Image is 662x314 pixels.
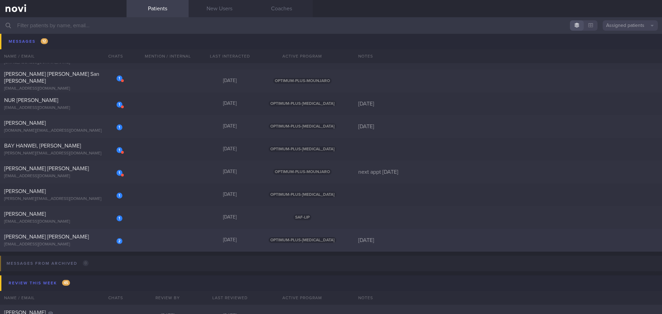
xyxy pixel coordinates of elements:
span: [PERSON_NAME] [4,189,46,194]
div: [DATE] [199,55,261,61]
button: Assigned patients [603,20,658,31]
span: OPTIMUM-PLUS-[MEDICAL_DATA] [269,123,336,129]
div: [EMAIL_ADDRESS][DOMAIN_NAME] [4,60,122,65]
div: Review By [137,291,199,305]
div: [EMAIL_ADDRESS][DOMAIN_NAME] [4,174,122,179]
span: [PERSON_NAME] [PERSON_NAME] [4,234,89,240]
div: 1 [117,147,122,153]
div: [DATE] [199,169,261,175]
span: [PERSON_NAME] [4,120,46,126]
div: [EMAIL_ADDRESS][DOMAIN_NAME] [4,219,122,224]
div: Last Reviewed [199,291,261,305]
span: OPTIMUM-PLUS-MOUNJARO [273,55,332,61]
div: [EMAIL_ADDRESS][DOMAIN_NAME] [4,105,122,111]
span: 0 [83,260,89,266]
div: [EMAIL_ADDRESS][DOMAIN_NAME] [4,86,122,91]
span: OPTIMUM-PLUS-[MEDICAL_DATA] [269,237,336,243]
span: 45 [62,280,70,286]
div: Review this week [7,278,72,288]
div: next appt [DATE] [354,169,662,175]
div: [DOMAIN_NAME][EMAIL_ADDRESS][DOMAIN_NAME] [4,128,122,133]
span: OPTIMUM-PLUS-[MEDICAL_DATA] [269,192,336,197]
div: [DATE] [354,123,662,130]
div: 1 [117,33,122,39]
span: NUR [PERSON_NAME] [4,98,58,103]
span: [PERSON_NAME] [4,52,46,58]
span: OPTIMUM-PLUS-[MEDICAL_DATA] [269,146,336,152]
div: [DATE] [199,214,261,221]
div: 1 [117,56,122,62]
span: SAF-LIP [293,214,311,220]
div: [DATE] [199,78,261,84]
div: 1 [117,75,122,81]
span: [PERSON_NAME] [PERSON_NAME] San [PERSON_NAME] [4,71,99,84]
div: [DATE] [199,237,261,243]
div: [EMAIL_ADDRESS][DOMAIN_NAME] [4,37,122,42]
span: OPTIMUM-PLUS-MOUNJARO [273,78,332,84]
div: [EMAIL_ADDRESS][DOMAIN_NAME] [4,242,122,247]
div: 1 [117,102,122,108]
div: [PERSON_NAME][EMAIL_ADDRESS][DOMAIN_NAME] [4,196,122,202]
div: Active Program [261,291,344,305]
div: [DATE] [199,32,261,39]
span: [PERSON_NAME] [4,211,46,217]
div: Chats [99,291,127,305]
div: [DATE] [199,146,261,152]
span: [PERSON_NAME] [PERSON_NAME] [4,166,89,171]
span: OPTIMUM-PLUS-MOUNJARO [273,169,332,175]
div: [DATE] [354,237,662,244]
div: [DATE] [199,123,261,130]
div: Notes [354,291,662,305]
span: OPTIMUM-PLUS-[MEDICAL_DATA] [269,101,336,107]
div: 1 [117,193,122,199]
div: [PERSON_NAME][EMAIL_ADDRESS][DOMAIN_NAME] [4,151,122,156]
span: OPTIMUM-PLUS-[MEDICAL_DATA] [269,32,336,38]
span: BAY HANWEI, [PERSON_NAME] [4,143,81,149]
div: [DATE] [354,100,662,107]
div: archive [DATE] [354,32,662,39]
div: 2 [117,238,122,244]
div: [DATE] [199,101,261,107]
div: 1 [117,124,122,130]
div: 1 [117,215,122,221]
div: Messages from Archived [5,259,90,268]
div: [DATE] [199,192,261,198]
div: 1 [117,170,122,176]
